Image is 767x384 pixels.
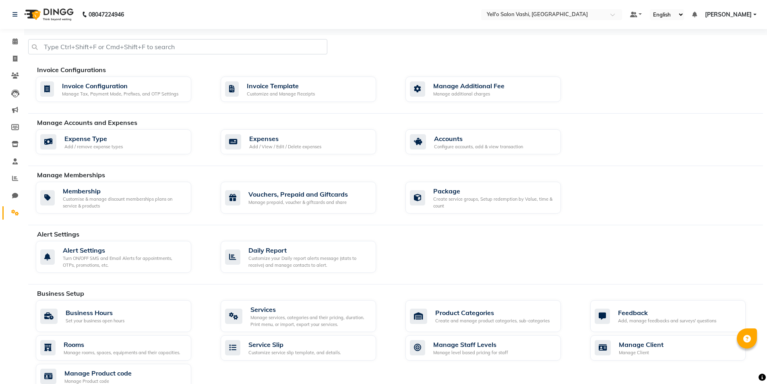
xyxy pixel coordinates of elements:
[433,196,554,209] div: Create service groups, Setup redemption by Value, time & count
[405,335,578,361] a: Manage Staff LevelsManage level based pricing for staff
[64,349,180,356] div: Manage rooms, spaces, equipments and their capacities.
[21,3,76,26] img: logo
[618,318,716,324] div: Add, manage feedbacks and surveys' questions
[36,77,209,102] a: Invoice ConfigurationManage Tax, Payment Mode, Prefixes, and OTP Settings
[63,186,185,196] div: Membership
[36,182,209,214] a: MembershipCustomise & manage discount memberships plans on service & products
[36,300,209,332] a: Business HoursSet your business open hours
[405,77,578,102] a: Manage Additional FeeManage additional charges
[433,186,554,196] div: Package
[62,81,178,91] div: Invoice Configuration
[221,300,393,332] a: ServicesManage services, categories and their pricing, duration. Print menu, or import, export yo...
[435,318,550,324] div: Create and manage product categories, sub-categories
[63,196,185,209] div: Customise & manage discount memberships plans on service & products
[433,91,504,98] div: Manage additional charges
[733,352,759,376] iframe: chat widget
[64,368,132,378] div: Manage Product code
[618,308,716,318] div: Feedback
[64,143,123,150] div: Add / remove expense types
[66,318,124,324] div: Set your business open hours
[63,255,185,268] div: Turn ON/OFF SMS and Email Alerts for appointments, OTPs, promotions, etc.
[36,129,209,155] a: Expense TypeAdd / remove expense types
[248,189,348,199] div: Vouchers, Prepaid and Giftcards
[405,129,578,155] a: AccountsConfigure accounts, add & view transaction
[405,182,578,214] a: PackageCreate service groups, Setup redemption by Value, time & count
[248,255,370,268] div: Customize your Daily report alerts message (stats to receive) and manage contacts to alert.
[64,340,180,349] div: Rooms
[221,129,393,155] a: ExpensesAdd / View / Edit / Delete expenses
[66,308,124,318] div: Business Hours
[221,335,393,361] a: Service SlipCustomize service slip template, and details.
[249,143,321,150] div: Add / View / Edit / Delete expenses
[435,308,550,318] div: Product Categories
[619,349,664,356] div: Manage Client
[36,335,209,361] a: RoomsManage rooms, spaces, equipments and their capacities.
[248,340,341,349] div: Service Slip
[705,10,752,19] span: [PERSON_NAME]
[249,134,321,143] div: Expenses
[28,39,327,54] input: Type Ctrl+Shift+F or Cmd+Shift+F to search
[221,182,393,214] a: Vouchers, Prepaid and GiftcardsManage prepaid, voucher & giftcards and share
[248,245,370,255] div: Daily Report
[247,81,315,91] div: Invoice Template
[433,349,508,356] div: Manage level based pricing for staff
[248,349,341,356] div: Customize service slip template, and details.
[433,81,504,91] div: Manage Additional Fee
[433,340,508,349] div: Manage Staff Levels
[250,305,370,314] div: Services
[434,143,523,150] div: Configure accounts, add & view transaction
[221,241,393,273] a: Daily ReportCustomize your Daily report alerts message (stats to receive) and manage contacts to ...
[89,3,124,26] b: 08047224946
[248,199,348,206] div: Manage prepaid, voucher & giftcards and share
[62,91,178,98] div: Manage Tax, Payment Mode, Prefixes, and OTP Settings
[247,91,315,98] div: Customize and Manage Receipts
[63,245,185,255] div: Alert Settings
[250,314,370,328] div: Manage services, categories and their pricing, duration. Print menu, or import, export your servi...
[221,77,393,102] a: Invoice TemplateCustomize and Manage Receipts
[434,134,523,143] div: Accounts
[590,300,763,332] a: FeedbackAdd, manage feedbacks and surveys' questions
[405,300,578,332] a: Product CategoriesCreate and manage product categories, sub-categories
[619,340,664,349] div: Manage Client
[64,134,123,143] div: Expense Type
[590,335,763,361] a: Manage ClientManage Client
[36,241,209,273] a: Alert SettingsTurn ON/OFF SMS and Email Alerts for appointments, OTPs, promotions, etc.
